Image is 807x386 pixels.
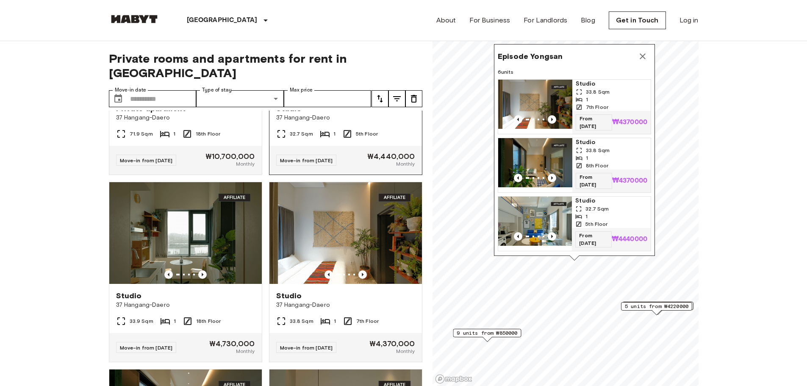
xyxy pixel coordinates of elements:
span: 33.8 Sqm [585,147,609,154]
span: 5 units from ₩4220000 [624,303,688,310]
a: Blog [581,15,595,25]
span: 37 Hangang-Daero [116,301,255,309]
div: Map marker [453,329,521,342]
button: Previous image [548,174,556,182]
button: tune [388,90,405,107]
img: Marketing picture of unit EP-Y-B-07-00 [498,80,572,129]
span: 18th Floor [196,130,221,138]
span: Studio [116,291,142,301]
button: Choose date [110,90,127,107]
a: Mapbox logo [435,374,472,384]
label: Max price [290,86,313,94]
span: Monthly [396,347,415,355]
button: Previous image [548,232,556,241]
img: Marketing picture of unit EP-Y-P-18-00 [109,182,262,284]
span: 18th Floor [196,317,221,325]
span: 6 units [498,68,651,76]
span: Monthly [236,160,255,168]
button: tune [405,90,422,107]
button: Previous image [198,270,207,279]
a: About [436,15,456,25]
a: Get in Touch [609,11,666,29]
button: Previous image [514,174,522,182]
span: 8th Floor [585,162,608,169]
a: Marketing picture of unit EP-Y-C-08-00Previous imagePrevious imageStudio33.8 Sqm18th FloorFrom [D... [498,138,651,193]
span: 37 Hangang-Daero [116,114,255,122]
span: 1 [585,213,588,220]
span: From [DATE] [575,173,612,189]
span: 1 [333,130,336,138]
span: 5th Floor [585,220,607,228]
button: Previous image [164,270,173,279]
span: Episode Yongsan [498,51,563,61]
span: Move-in from [DATE] [120,344,173,351]
a: Marketing picture of unit EP-Y-B-07-00Previous imagePrevious imageStudio33.8 Sqm17th FloorFrom [D... [498,79,651,134]
a: Marketing picture of unit EP-Y-U-05-00Previous imagePrevious imageStudio32.7 Sqm15th FloorFrom [D... [498,196,651,251]
button: Previous image [514,232,522,241]
span: Studio [575,80,647,88]
span: ₩4,730,000 [209,340,255,347]
span: Studio [575,197,647,205]
span: 37 Hangang-Daero [276,114,415,122]
span: 32.7 Sqm [290,130,313,138]
span: 1 [585,154,588,162]
span: From [DATE] [575,114,612,131]
div: Map marker [622,302,693,315]
a: For Landlords [524,15,567,25]
span: Private rooms and apartments for rent in [GEOGRAPHIC_DATA] [109,51,422,80]
span: Monthly [396,160,415,168]
a: Marketing picture of unit EP-Y-B-07-00Previous imagePrevious imageStudio37 Hangang-Daero33.8 Sqm1... [269,182,422,362]
span: Studio [575,138,647,147]
label: Type of stay [202,86,232,94]
label: Move-in date [115,86,146,94]
span: Studio [276,291,302,301]
a: Marketing picture of unit EP-Y-P-18-00Previous imagePrevious imageStudio37 Hangang-Daero33.9 Sqm1... [109,182,262,362]
button: Previous image [548,115,556,124]
span: 1 [173,130,175,138]
span: ₩4,440,000 [367,153,415,160]
span: 33.8 Sqm [585,88,609,96]
span: 7th Floor [356,317,379,325]
img: Habyt [109,15,160,23]
p: ₩4440000 [611,236,647,243]
button: Previous image [358,270,367,279]
div: Map marker [621,302,692,315]
a: For Business [469,15,510,25]
span: 5th Floor [356,130,378,138]
span: 33.9 Sqm [130,317,153,325]
p: [GEOGRAPHIC_DATA] [187,15,258,25]
a: Log in [679,15,699,25]
span: Move-in from [DATE] [120,157,173,164]
img: Marketing picture of unit EP-Y-U-05-00 [498,197,572,246]
span: 37 Hangang-Daero [276,301,415,309]
span: 1 [585,96,588,103]
span: Move-in from [DATE] [280,344,333,351]
span: ₩10,700,000 [205,153,255,160]
span: Monthly [236,347,255,355]
button: Previous image [324,270,333,279]
span: ₩4,370,000 [369,340,415,347]
img: Marketing picture of unit EP-Y-C-08-00 [498,138,572,187]
span: 32.7 Sqm [585,205,609,213]
img: Marketing picture of unit EP-Y-B-07-00 [269,182,422,284]
span: 1 [334,317,336,325]
span: 9 units from ₩850000 [457,329,517,337]
p: ₩4370000 [612,178,647,184]
div: Map marker [494,44,655,261]
span: From [DATE] [575,231,612,247]
span: 1 [174,317,176,325]
span: 7th Floor [585,103,608,111]
button: tune [372,90,388,107]
span: 71.9 Sqm [130,130,153,138]
span: 33.8 Sqm [290,317,313,325]
button: Previous image [514,115,522,124]
p: ₩4370000 [612,119,647,126]
span: Move-in from [DATE] [280,157,333,164]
